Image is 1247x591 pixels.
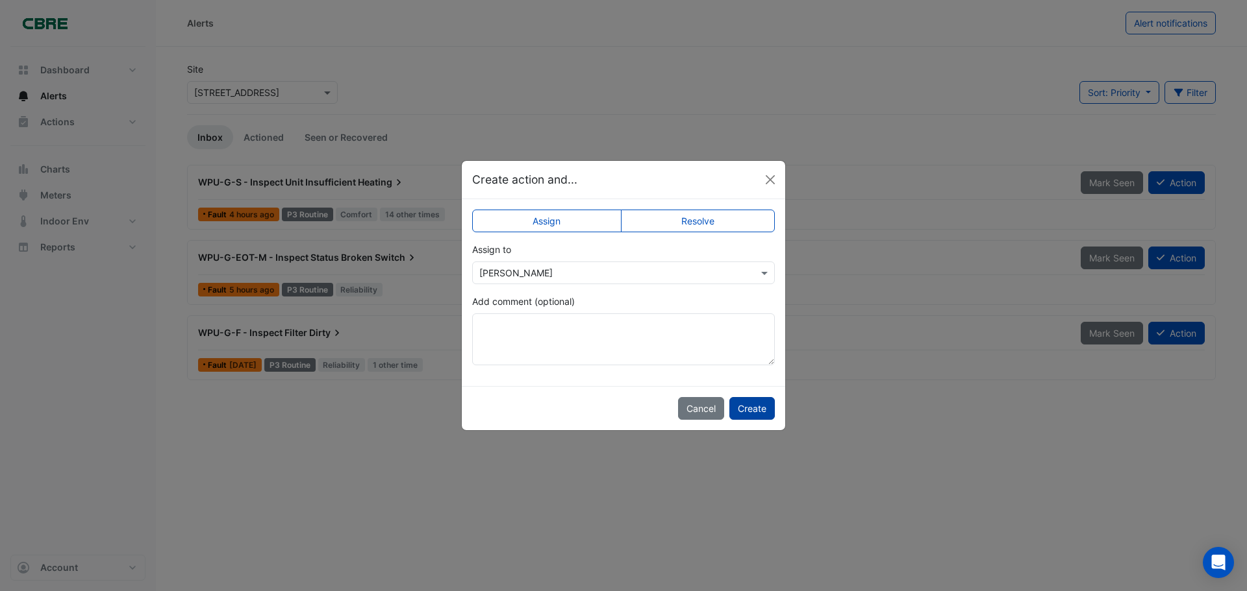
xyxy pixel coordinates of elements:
label: Assign to [472,243,511,256]
button: Create [729,397,775,420]
h5: Create action and... [472,171,577,188]
label: Add comment (optional) [472,295,575,308]
div: Open Intercom Messenger [1203,547,1234,578]
button: Cancel [678,397,724,420]
label: Resolve [621,210,775,232]
button: Close [761,170,780,189]
label: Assign [472,210,622,232]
